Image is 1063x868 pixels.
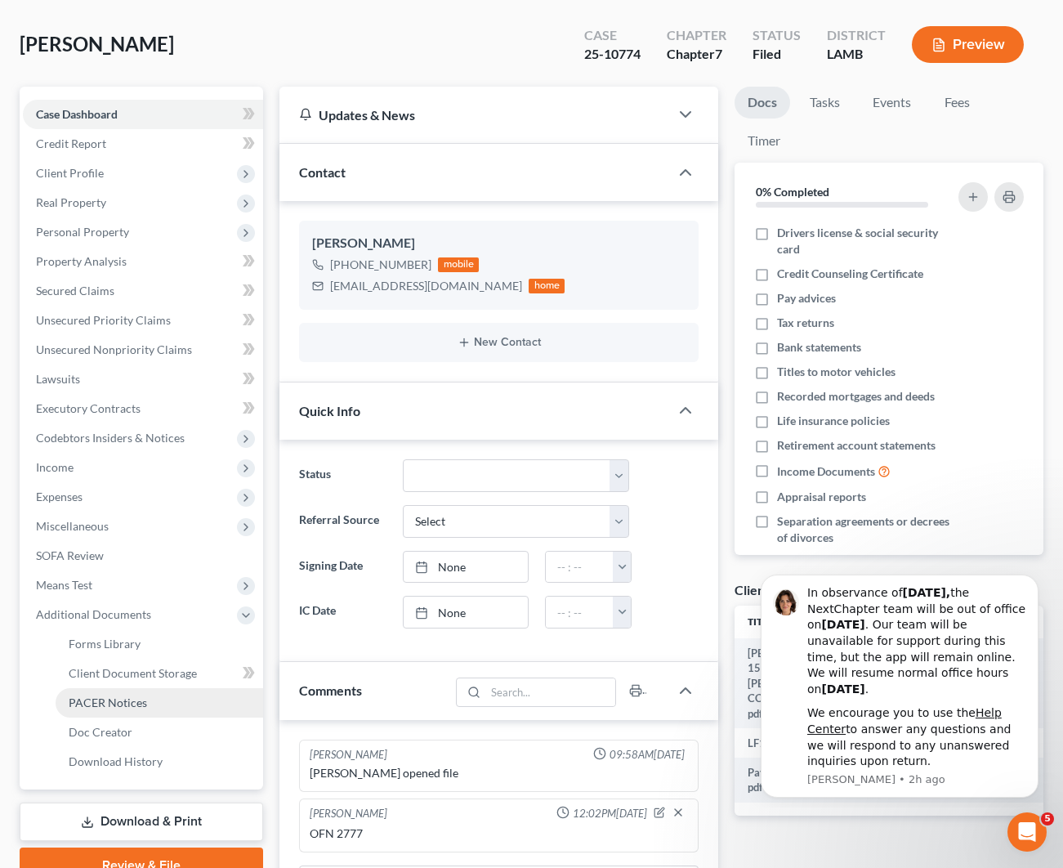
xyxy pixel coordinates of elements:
[667,26,726,45] div: Chapter
[23,541,263,570] a: SOFA Review
[69,637,141,651] span: Forms Library
[573,806,647,821] span: 12:02PM[DATE]
[404,597,527,628] a: None
[310,747,387,763] div: [PERSON_NAME]
[860,87,924,119] a: Events
[777,339,861,356] span: Bank statements
[20,32,174,56] span: [PERSON_NAME]
[291,551,395,584] label: Signing Date
[777,290,836,306] span: Pay advices
[56,688,263,718] a: PACER Notices
[777,225,952,257] span: Drivers license & social security card
[735,581,839,598] div: Client Documents
[912,26,1024,63] button: Preview
[36,372,80,386] span: Lawsuits
[20,803,263,841] a: Download & Print
[36,490,83,503] span: Expenses
[69,725,132,739] span: Doc Creator
[777,513,952,546] span: Separation agreements or decrees of divorces
[312,234,686,253] div: [PERSON_NAME]
[36,313,171,327] span: Unsecured Priority Claims
[753,45,801,64] div: Filed
[56,629,263,659] a: Forms Library
[36,284,114,298] span: Secured Claims
[69,754,163,768] span: Download History
[36,166,104,180] span: Client Profile
[23,365,263,394] a: Lawsuits
[777,463,875,480] span: Income Documents
[610,747,685,763] span: 09:58AM[DATE]
[23,100,263,129] a: Case Dashboard
[56,659,263,688] a: Client Document Storage
[23,335,263,365] a: Unsecured Nonpriority Claims
[777,388,935,405] span: Recorded mortgages and deeds
[797,87,853,119] a: Tasks
[36,578,92,592] span: Means Test
[36,342,192,356] span: Unsecured Nonpriority Claims
[529,279,565,293] div: home
[827,26,886,45] div: District
[23,306,263,335] a: Unsecured Priority Claims
[310,806,387,822] div: [PERSON_NAME]
[735,758,848,803] td: Payment advices-pdf
[777,364,896,380] span: Titles to motor vehicles
[1007,812,1047,852] iframe: Intercom live chat
[546,597,614,628] input: -- : --
[36,607,151,621] span: Additional Documents
[753,26,801,45] div: Status
[584,26,641,45] div: Case
[584,45,641,64] div: 25-10774
[36,519,109,533] span: Miscellaneous
[291,459,395,492] label: Status
[312,336,686,349] button: New Contact
[36,254,127,268] span: Property Analysis
[404,552,527,583] a: None
[56,747,263,776] a: Download History
[1041,812,1054,825] span: 5
[777,489,866,505] span: Appraisal reports
[299,403,360,418] span: Quick Info
[777,266,923,282] span: Credit Counseling Certificate
[299,106,650,123] div: Updates & News
[291,505,395,538] label: Referral Source
[36,107,118,121] span: Case Dashboard
[310,765,688,781] div: [PERSON_NAME] opened file
[931,87,983,119] a: Fees
[36,401,141,415] span: Executory Contracts
[330,257,431,273] div: [PHONE_NUMBER]
[36,195,106,209] span: Real Property
[36,460,74,474] span: Income
[23,129,263,159] a: Credit Report
[735,638,848,728] td: [PERSON_NAME] 15317-[PERSON_NAME]-CC-040034042-pdf
[735,125,793,157] a: Timer
[546,552,614,583] input: -- : --
[56,718,263,747] a: Doc Creator
[486,678,616,706] input: Search...
[735,87,790,119] a: Docs
[777,315,834,331] span: Tax returns
[299,164,346,180] span: Contact
[735,728,848,758] td: LF1 signed-pdf
[736,566,1063,808] iframe: Intercom notifications message
[23,276,263,306] a: Secured Claims
[36,431,185,445] span: Codebtors Insiders & Notices
[291,596,395,629] label: IC Date
[36,225,129,239] span: Personal Property
[36,136,106,150] span: Credit Report
[777,437,936,454] span: Retirement account statements
[777,413,890,429] span: Life insurance policies
[36,548,104,562] span: SOFA Review
[827,45,886,64] div: LAMB
[23,394,263,423] a: Executory Contracts
[330,278,522,294] div: [EMAIL_ADDRESS][DOMAIN_NAME]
